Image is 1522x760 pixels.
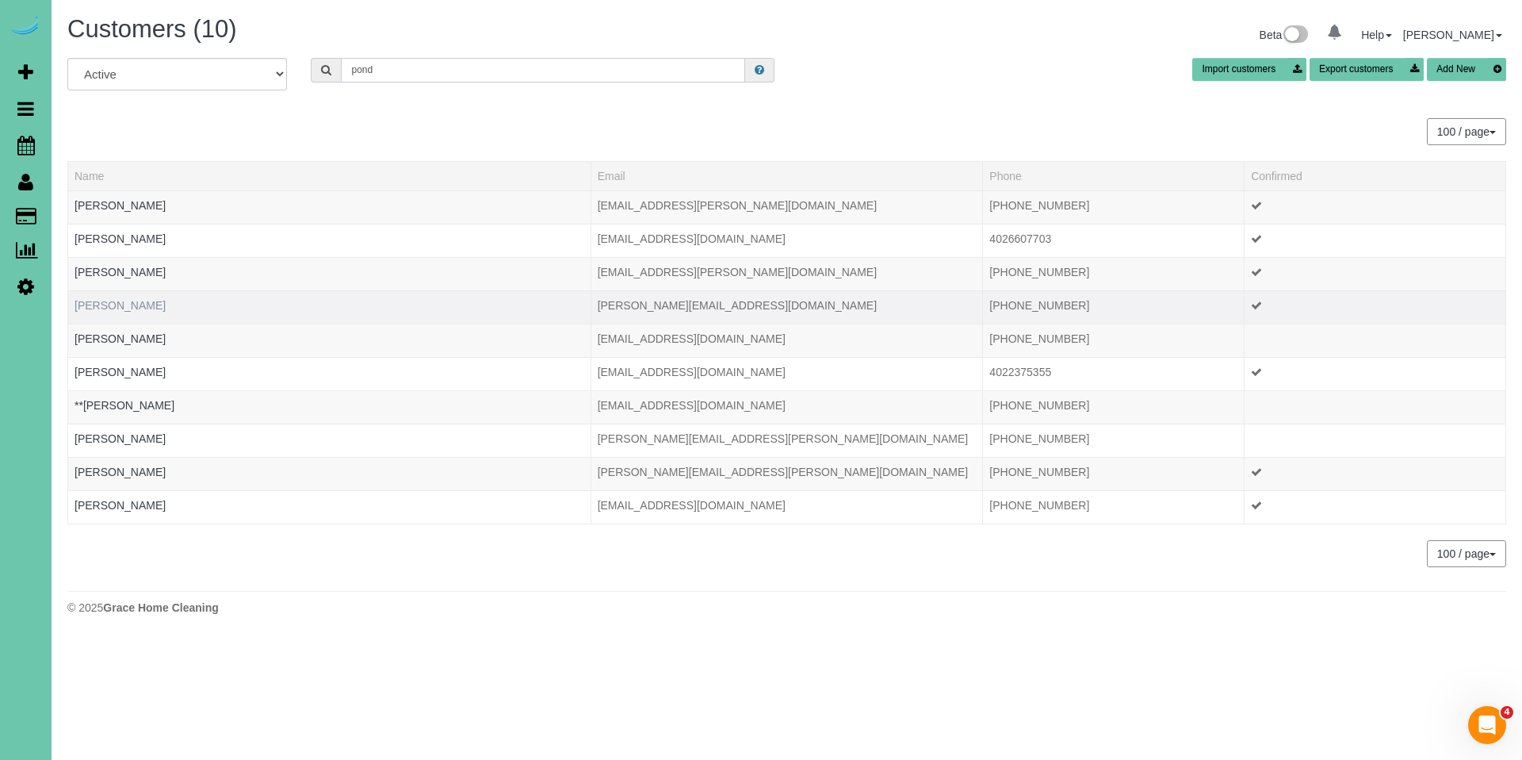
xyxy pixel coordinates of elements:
[591,490,983,524] td: Email
[75,480,584,484] div: Tags
[1428,118,1506,145] nav: Pagination navigation
[75,213,584,217] div: Tags
[1245,424,1506,457] td: Confirmed
[75,280,584,284] div: Tags
[75,380,584,384] div: Tags
[68,390,591,424] td: Name
[68,290,591,324] td: Name
[75,313,584,317] div: Tags
[591,161,983,190] th: Email
[68,457,591,490] td: Name
[68,224,591,257] td: Name
[68,190,591,224] td: Name
[591,390,983,424] td: Email
[1260,29,1309,41] a: Beta
[1245,190,1506,224] td: Confirmed
[68,161,591,190] th: Name
[75,232,166,245] a: [PERSON_NAME]
[591,424,983,457] td: Email
[1245,224,1506,257] td: Confirmed
[1245,390,1506,424] td: Confirmed
[1245,290,1506,324] td: Confirmed
[591,224,983,257] td: Email
[983,424,1245,457] td: Phone
[1468,706,1506,744] iframe: Intercom live chat
[1245,457,1506,490] td: Confirmed
[1192,58,1306,81] button: Import customers
[75,199,166,212] a: [PERSON_NAME]
[983,490,1245,524] td: Phone
[1245,324,1506,357] td: Confirmed
[75,513,584,517] div: Tags
[591,290,983,324] td: Email
[75,466,166,478] a: [PERSON_NAME]
[1282,25,1308,46] img: New interface
[10,16,41,38] img: Automaid Logo
[1427,58,1506,81] button: Add New
[1501,706,1513,719] span: 4
[75,432,166,445] a: [PERSON_NAME]
[983,324,1245,357] td: Phone
[75,332,166,345] a: [PERSON_NAME]
[75,266,166,278] a: [PERSON_NAME]
[983,457,1245,490] td: Phone
[103,601,219,614] strong: Grace Home Cleaning
[983,161,1245,190] th: Phone
[983,390,1245,424] td: Phone
[75,299,166,312] a: [PERSON_NAME]
[1427,118,1506,145] button: 100 / page
[591,324,983,357] td: Email
[67,15,237,43] span: Customers (10)
[1245,357,1506,390] td: Confirmed
[67,600,1506,616] div: © 2025
[983,190,1245,224] td: Phone
[75,499,166,512] a: [PERSON_NAME]
[1427,540,1506,567] button: 100 / page
[341,58,745,83] input: Search customers ...
[591,257,983,290] td: Email
[1245,257,1506,290] td: Confirmed
[1310,58,1424,81] button: Export customers
[591,190,983,224] td: Email
[983,257,1245,290] td: Phone
[68,424,591,457] td: Name
[75,447,584,451] div: Tags
[75,247,584,251] div: Tags
[75,347,584,351] div: Tags
[1245,490,1506,524] td: Confirmed
[75,366,166,378] a: [PERSON_NAME]
[68,490,591,524] td: Name
[591,357,983,390] td: Email
[1428,540,1506,567] nav: Pagination navigation
[983,357,1245,390] td: Phone
[1361,29,1392,41] a: Help
[75,399,174,412] a: **[PERSON_NAME]
[68,257,591,290] td: Name
[68,324,591,357] td: Name
[1403,29,1502,41] a: [PERSON_NAME]
[1245,161,1506,190] th: Confirmed
[68,357,591,390] td: Name
[983,224,1245,257] td: Phone
[983,290,1245,324] td: Phone
[75,413,584,417] div: Tags
[591,457,983,490] td: Email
